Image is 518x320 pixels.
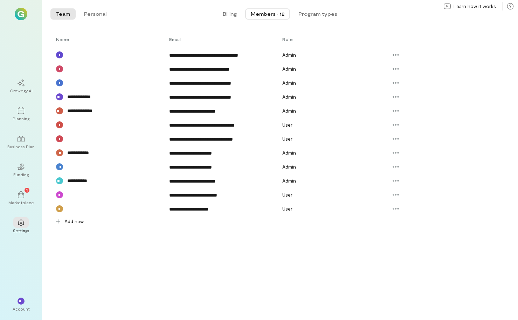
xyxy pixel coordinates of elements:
[8,186,34,211] a: Marketplace
[10,88,33,93] div: Growegy AI
[282,80,296,86] span: Admin
[8,158,34,183] a: Funding
[293,8,343,20] button: Program types
[282,164,296,170] span: Admin
[56,36,69,42] span: Name
[8,102,34,127] a: Planning
[8,214,34,239] a: Settings
[282,136,292,142] span: User
[282,52,296,58] span: Admin
[13,172,29,177] div: Funding
[13,306,30,312] div: Account
[217,8,242,20] button: Billing
[64,218,84,225] span: Add new
[8,200,34,205] div: Marketplace
[282,66,296,72] span: Admin
[56,36,169,42] div: Toggle SortBy
[251,10,284,17] div: Members · 12
[282,108,296,114] span: Admin
[282,206,292,212] span: User
[282,178,296,184] span: Admin
[282,122,292,128] span: User
[245,8,290,20] button: Members · 12
[223,10,237,17] span: Billing
[282,150,296,156] span: Admin
[169,36,181,42] span: Email
[26,187,28,193] span: 1
[282,37,293,42] span: Role
[13,228,29,233] div: Settings
[78,8,112,20] button: Personal
[454,3,496,10] span: Learn how it works
[13,116,29,121] div: Planning
[282,192,292,198] span: User
[169,36,282,42] div: Toggle SortBy
[8,74,34,99] a: Growegy AI
[8,130,34,155] a: Business Plan
[50,8,76,20] button: Team
[282,94,296,100] span: Admin
[7,144,35,149] div: Business Plan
